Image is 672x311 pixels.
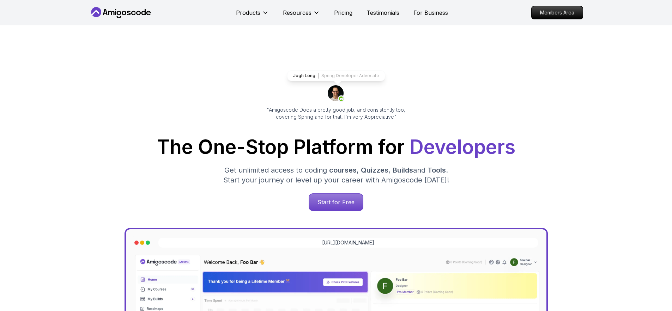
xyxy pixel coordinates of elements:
a: [URL][DOMAIN_NAME] [322,239,374,246]
p: Get unlimited access to coding , , and . Start your journey or level up your career with Amigosco... [218,165,455,185]
p: Jogh Long [293,73,315,79]
span: Builds [393,166,413,174]
p: Spring Developer Advocate [321,73,379,79]
span: Tools [428,166,446,174]
a: For Business [413,8,448,17]
p: "Amigoscode Does a pretty good job, and consistently too, covering Spring and for that, I'm very ... [257,106,415,120]
h1: The One-Stop Platform for [95,137,577,157]
span: Quizzes [361,166,388,174]
img: josh long [328,85,345,102]
span: courses [329,166,357,174]
a: Pricing [334,8,352,17]
button: Resources [283,8,320,23]
p: Resources [283,8,311,17]
span: Developers [410,135,515,158]
p: Products [236,8,260,17]
button: Products [236,8,269,23]
a: Start for Free [309,193,363,211]
a: Members Area [531,6,583,19]
a: Testimonials [367,8,399,17]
